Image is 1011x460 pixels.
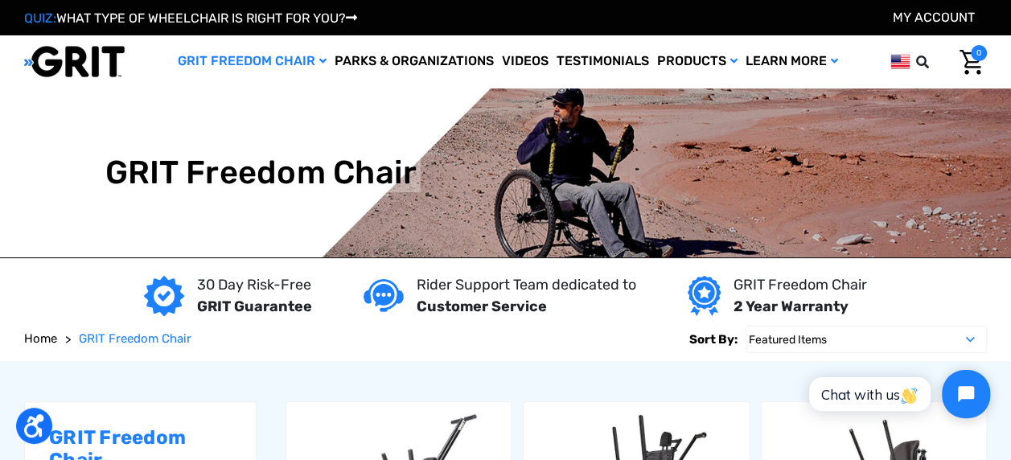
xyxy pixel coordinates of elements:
[791,356,1004,432] iframe: Tidio Chat
[689,326,738,353] label: Sort By:
[742,35,842,88] a: Learn More
[890,51,910,72] img: us.png
[24,330,57,348] a: Home
[331,35,498,88] a: Parks & Organizations
[79,330,191,348] a: GRIT Freedom Chair
[144,276,184,316] img: GRIT Guarantee
[923,45,947,79] input: Search
[24,331,57,346] span: Home
[498,35,553,88] a: Videos
[971,45,987,61] span: 0
[417,298,547,315] strong: Customer Service
[79,331,191,346] span: GRIT Freedom Chair
[553,35,653,88] a: Testimonials
[734,298,849,315] strong: 2 Year Warranty
[24,10,357,26] a: QUIZ:WHAT TYPE OF WHEELCHAIR IS RIGHT FOR YOU?
[197,298,312,315] strong: GRIT Guarantee
[174,35,331,88] a: GRIT Freedom Chair
[197,274,312,296] p: 30 Day Risk-Free
[364,279,404,312] img: Customer service
[960,50,983,75] img: Cart
[947,45,987,79] a: Cart with 0 items
[105,154,417,192] h1: GRIT Freedom Chair
[417,274,636,296] p: Rider Support Team dedicated to
[24,10,56,26] span: QUIZ:
[893,10,975,25] a: Account
[734,274,867,296] p: GRIT Freedom Chair
[653,35,742,88] a: Products
[688,276,721,316] img: Year warranty
[24,45,125,78] img: GRIT All-Terrain Wheelchair and Mobility Equipment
